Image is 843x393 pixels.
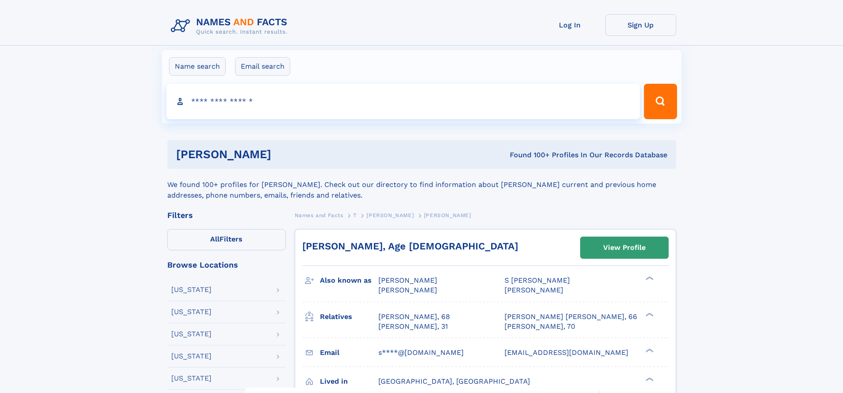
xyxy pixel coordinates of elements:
label: Email search [235,57,290,76]
div: Found 100+ Profiles In Our Records Database [390,150,667,160]
div: Browse Locations [167,261,286,269]
div: We found 100+ profiles for [PERSON_NAME]. Check out our directory to find information about [PERS... [167,169,676,201]
a: Log In [535,14,605,36]
div: ❯ [643,311,654,317]
img: Logo Names and Facts [167,14,295,38]
span: [PERSON_NAME] [504,286,563,294]
span: [PERSON_NAME] [378,276,437,284]
a: [PERSON_NAME] [366,210,414,221]
a: [PERSON_NAME], 70 [504,322,575,331]
label: Name search [169,57,226,76]
div: [US_STATE] [171,331,212,338]
a: View Profile [581,237,668,258]
h3: Lived in [320,374,378,389]
span: S [PERSON_NAME] [504,276,570,284]
div: ❯ [643,347,654,353]
span: [PERSON_NAME] [378,286,437,294]
h3: Relatives [320,309,378,324]
div: [US_STATE] [171,286,212,293]
span: [PERSON_NAME] [366,212,414,218]
a: Sign Up [605,14,676,36]
div: [US_STATE] [171,353,212,360]
button: Search Button [644,84,677,119]
span: [EMAIL_ADDRESS][DOMAIN_NAME] [504,348,628,357]
a: [PERSON_NAME], 68 [378,312,450,322]
h1: [PERSON_NAME] [176,149,391,160]
h3: Also known as [320,273,378,288]
a: [PERSON_NAME], Age [DEMOGRAPHIC_DATA] [302,241,518,252]
div: View Profile [603,237,646,258]
span: [GEOGRAPHIC_DATA], [GEOGRAPHIC_DATA] [378,377,530,385]
div: [US_STATE] [171,375,212,382]
label: Filters [167,229,286,250]
a: T [353,210,357,221]
input: search input [166,84,640,119]
div: ❯ [643,276,654,281]
span: All [210,235,219,243]
div: [US_STATE] [171,308,212,315]
div: ❯ [643,376,654,382]
a: Names and Facts [295,210,343,221]
a: [PERSON_NAME], 31 [378,322,448,331]
span: T [353,212,357,218]
div: Filters [167,211,286,219]
a: [PERSON_NAME] [PERSON_NAME], 66 [504,312,637,322]
h3: Email [320,345,378,360]
span: [PERSON_NAME] [424,212,471,218]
